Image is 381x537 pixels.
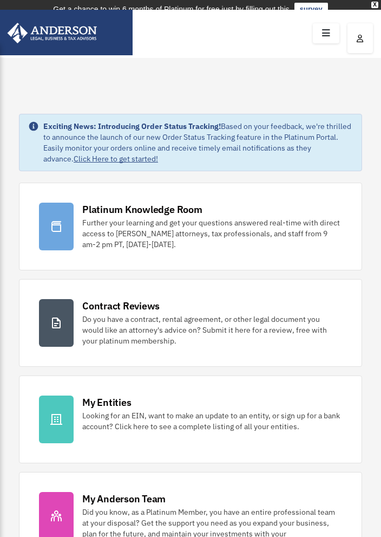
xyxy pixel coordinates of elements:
[74,154,158,164] a: Click Here to get started!
[19,279,362,367] a: Contract Reviews Do you have a contract, rental agreement, or other legal document you would like...
[19,183,362,270] a: Platinum Knowledge Room Further your learning and get your questions answered real-time with dire...
[82,492,166,506] div: My Anderson Team
[43,121,221,131] strong: Exciting News: Introducing Order Status Tracking!
[82,396,131,409] div: My Entities
[82,217,342,250] div: Further your learning and get your questions answered real-time with direct access to [PERSON_NAM...
[19,376,362,463] a: My Entities Looking for an EIN, want to make an update to an entity, or sign up for a bank accoun...
[82,299,160,313] div: Contract Reviews
[82,203,202,216] div: Platinum Knowledge Room
[43,121,353,164] div: Based on your feedback, we're thrilled to announce the launch of our new Order Status Tracking fe...
[294,3,328,16] a: survey
[371,2,378,8] div: close
[53,3,290,16] div: Get a chance to win 6 months of Platinum for free just by filling out this
[82,410,342,432] div: Looking for an EIN, want to make an update to an entity, or sign up for a bank account? Click her...
[82,314,342,346] div: Do you have a contract, rental agreement, or other legal document you would like an attorney's ad...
